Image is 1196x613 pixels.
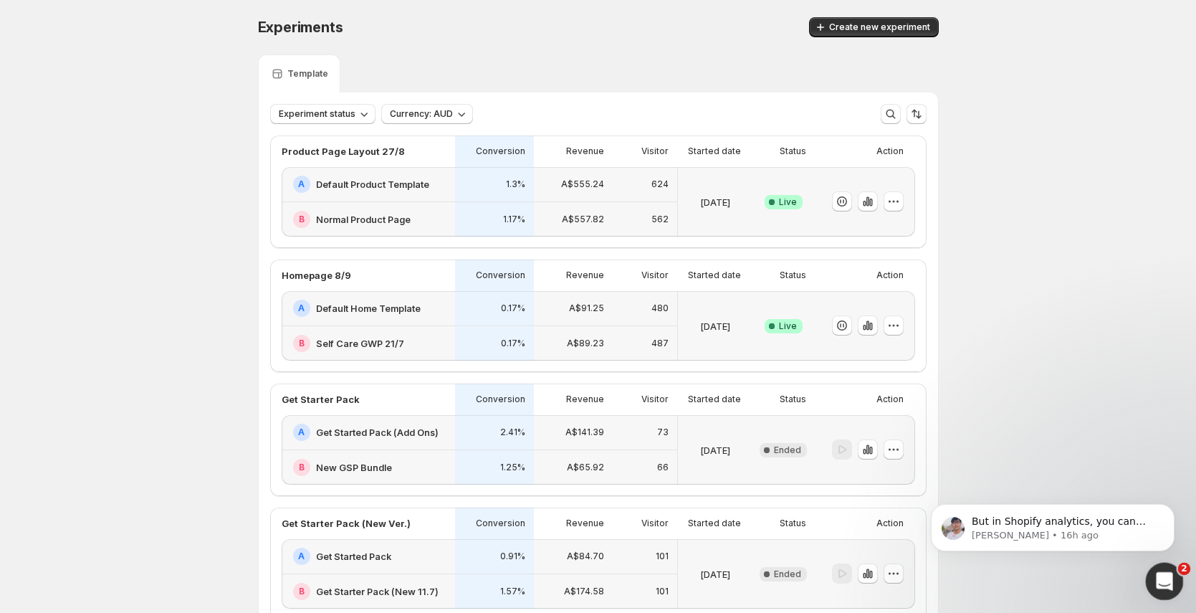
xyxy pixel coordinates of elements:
[651,214,669,225] p: 562
[299,214,305,225] h2: B
[476,146,525,157] p: Conversion
[906,104,927,124] button: Sort the results
[876,146,904,157] p: Action
[780,270,806,281] p: Status
[565,427,604,438] p: A$141.39
[779,196,797,208] span: Live
[876,518,904,529] p: Action
[381,104,473,124] button: Currency: AUD
[316,336,404,351] h2: Self Care GWP 21/7
[501,338,525,349] p: 0.17%
[780,394,806,405] p: Status
[569,303,604,314] p: A$91.25
[641,394,669,405] p: Visitor
[503,214,525,225] p: 1.17%
[567,338,604,349] p: A$89.23
[641,146,669,157] p: Visitor
[700,567,730,581] p: [DATE]
[316,584,439,599] h2: Get Starter Pack (New 11.7)
[390,108,453,120] span: Currency: AUD
[700,319,730,333] p: [DATE]
[316,549,391,564] h2: Get Started Pack
[316,425,439,439] h2: Get Started Pack (Add Ons)
[1178,563,1191,576] span: 2
[656,551,669,562] p: 101
[298,427,305,438] h2: A
[651,338,669,349] p: 487
[476,270,525,281] p: Conversion
[500,427,525,438] p: 2.41%
[506,179,525,190] p: 1.3%
[829,22,930,33] span: Create new experiment
[651,303,669,314] p: 480
[688,270,741,281] p: Started date
[809,17,939,37] button: Create new experiment
[688,146,741,157] p: Started date
[299,586,305,597] h2: B
[657,427,669,438] p: 73
[780,146,806,157] p: Status
[876,394,904,405] p: Action
[700,195,730,209] p: [DATE]
[567,462,604,473] p: A$65.92
[688,394,741,405] p: Started date
[566,394,604,405] p: Revenue
[779,320,797,332] span: Live
[566,518,604,529] p: Revenue
[909,474,1196,574] iframe: Intercom notifications message
[651,179,669,190] p: 624
[282,144,405,158] p: Product Page Layout 27/8
[688,518,741,529] p: Started date
[657,462,669,473] p: 66
[876,270,904,281] p: Action
[299,462,305,473] h2: B
[641,518,669,529] p: Visitor
[299,338,305,349] h2: B
[500,586,525,597] p: 1.57%
[564,586,604,597] p: A$174.58
[700,443,730,457] p: [DATE]
[258,19,343,36] span: Experiments
[656,586,669,597] p: 101
[270,104,375,124] button: Experiment status
[282,268,351,282] p: Homepage 8/9
[282,516,411,531] p: Get Starter Pack (New Ver.)
[561,179,604,190] p: A$555.24
[282,392,360,407] p: Get Starter Pack
[641,270,669,281] p: Visitor
[1146,563,1184,601] iframe: Intercom live chat
[298,303,305,314] h2: A
[566,270,604,281] p: Revenue
[476,518,525,529] p: Conversion
[567,551,604,562] p: A$84.70
[780,518,806,529] p: Status
[298,179,305,190] h2: A
[279,108,355,120] span: Experiment status
[287,68,328,80] p: Template
[774,569,801,580] span: Ended
[316,301,421,315] h2: Default Home Template
[298,551,305,562] h2: A
[316,212,411,227] h2: Normal Product Page
[316,460,392,475] h2: New GSP Bundle
[316,177,429,191] h2: Default Product Template
[476,394,525,405] p: Conversion
[500,551,525,562] p: 0.91%
[566,146,604,157] p: Revenue
[562,214,604,225] p: A$557.82
[500,462,525,473] p: 1.25%
[501,303,525,314] p: 0.17%
[774,445,801,456] span: Ended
